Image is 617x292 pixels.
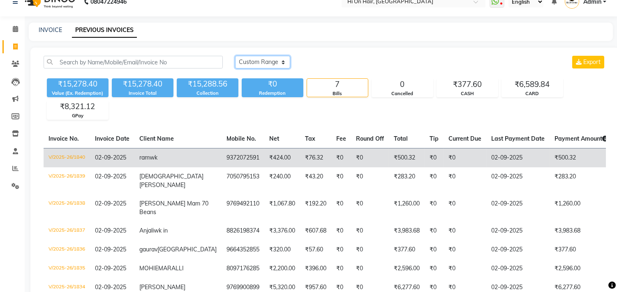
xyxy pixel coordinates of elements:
[425,167,444,194] td: ₹0
[389,221,425,240] td: ₹3,983.68
[269,135,279,142] span: Net
[44,259,90,278] td: V/2025-26/1835
[95,283,126,291] span: 02-09-2025
[300,167,331,194] td: ₹43.20
[486,221,550,240] td: 02-09-2025
[425,259,444,278] td: ₹0
[502,79,563,90] div: ₹6,589.84
[47,90,109,97] div: Value (Ex. Redemption)
[331,259,351,278] td: ₹0
[444,194,486,221] td: ₹0
[44,221,90,240] td: V/2025-26/1837
[583,58,601,66] span: Export
[444,221,486,240] td: ₹0
[95,154,126,161] span: 02-09-2025
[486,194,550,221] td: 02-09-2025
[95,227,126,234] span: 02-09-2025
[555,135,608,142] span: Payment Amount
[95,265,126,272] span: 02-09-2025
[502,90,563,97] div: CARD
[351,148,389,167] td: ₹0
[95,173,126,180] span: 02-09-2025
[139,265,167,272] span: MOHIEMA
[550,221,613,240] td: ₹3,983.68
[425,194,444,221] td: ₹0
[389,194,425,221] td: ₹1,260.00
[49,135,79,142] span: Invoice No.
[550,167,613,194] td: ₹283.20
[331,148,351,167] td: ₹0
[264,194,300,221] td: ₹1,067.80
[430,135,439,142] span: Tip
[425,221,444,240] td: ₹0
[222,194,264,221] td: 9769492110
[448,135,481,142] span: Current Due
[226,135,256,142] span: Mobile No.
[157,246,217,253] span: [GEOGRAPHIC_DATA]
[95,200,126,207] span: 02-09-2025
[300,194,331,221] td: ₹192.20
[444,240,486,259] td: ₹0
[486,240,550,259] td: 02-09-2025
[264,221,300,240] td: ₹3,376.00
[300,259,331,278] td: ₹396.00
[139,135,174,142] span: Client Name
[550,148,613,167] td: ₹500.32
[150,154,157,161] span: wk
[351,240,389,259] td: ₹0
[351,194,389,221] td: ₹0
[177,78,238,90] div: ₹15,288.56
[177,90,238,97] div: Collection
[389,167,425,194] td: ₹283.20
[264,259,300,278] td: ₹2,200.00
[44,56,223,68] input: Search by Name/Mobile/Email/Invoice No
[112,90,173,97] div: Invoice Total
[139,283,185,291] span: [PERSON_NAME]
[331,167,351,194] td: ₹0
[44,240,90,259] td: V/2025-26/1836
[425,148,444,167] td: ₹0
[264,240,300,259] td: ₹320.00
[356,135,384,142] span: Round Off
[394,135,408,142] span: Total
[222,259,264,278] td: 8097176285
[139,154,150,161] span: ram
[39,26,62,34] a: INVOICE
[372,90,433,97] div: Cancelled
[264,148,300,167] td: ₹424.00
[139,227,154,234] span: Anjali
[486,259,550,278] td: 02-09-2025
[444,259,486,278] td: ₹0
[112,78,173,90] div: ₹15,278.40
[242,90,303,97] div: Redemption
[95,246,126,253] span: 02-09-2025
[389,148,425,167] td: ₹500.32
[486,167,550,194] td: 02-09-2025
[72,23,137,38] a: PREVIOUS INVOICES
[305,135,315,142] span: Tax
[331,221,351,240] td: ₹0
[300,148,331,167] td: ₹76.32
[550,259,613,278] td: ₹2,596.00
[425,240,444,259] td: ₹0
[300,221,331,240] td: ₹607.68
[491,135,545,142] span: Last Payment Date
[389,240,425,259] td: ₹377.60
[44,194,90,221] td: V/2025-26/1838
[264,167,300,194] td: ₹240.00
[47,101,108,112] div: ₹8,321.12
[44,167,90,194] td: V/2025-26/1839
[222,148,264,167] td: 9372072591
[44,148,90,167] td: V/2025-26/1840
[572,56,604,68] button: Export
[351,167,389,194] td: ₹0
[222,240,264,259] td: 9664352855
[437,79,498,90] div: ₹377.60
[307,79,368,90] div: 7
[139,173,203,189] span: [DEMOGRAPHIC_DATA][PERSON_NAME]
[351,259,389,278] td: ₹0
[444,167,486,194] td: ₹0
[300,240,331,259] td: ₹57.60
[486,148,550,167] td: 02-09-2025
[222,221,264,240] td: 8826198374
